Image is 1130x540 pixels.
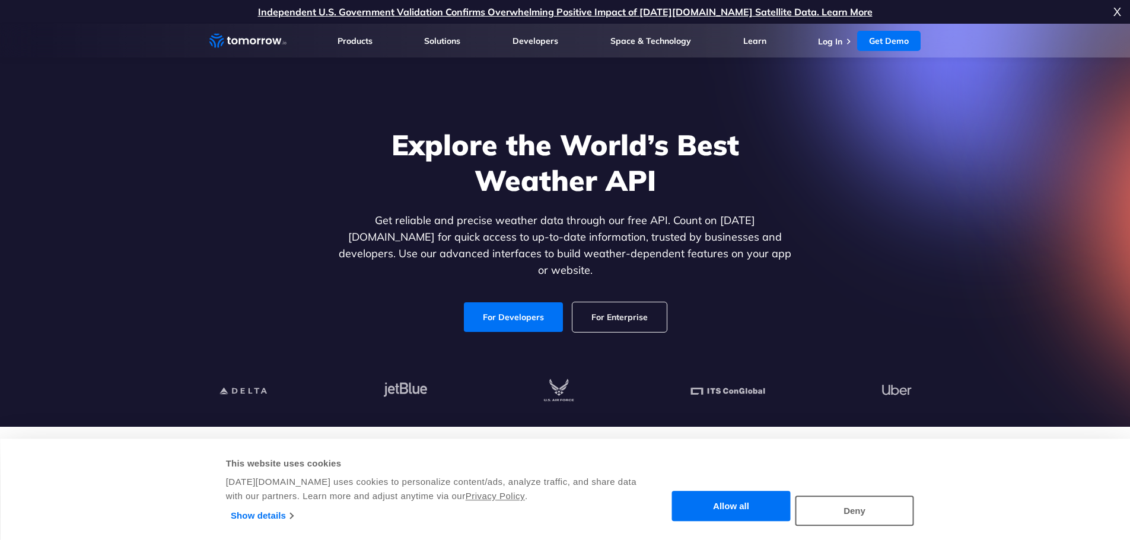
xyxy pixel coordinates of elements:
p: Get reliable and precise weather data through our free API. Count on [DATE][DOMAIN_NAME] for quic... [336,212,794,279]
a: For Developers [464,302,563,332]
a: Independent U.S. Government Validation Confirms Overwhelming Positive Impact of [DATE][DOMAIN_NAM... [258,6,873,18]
a: Show details [231,507,293,525]
div: This website uses cookies [226,456,638,471]
a: Learn [743,36,766,46]
div: [DATE][DOMAIN_NAME] uses cookies to personalize content/ads, analyze traffic, and share data with... [226,475,638,503]
a: Get Demo [857,31,921,51]
a: Developers [513,36,558,46]
a: Products [338,36,373,46]
a: Solutions [424,36,460,46]
a: Space & Technology [610,36,691,46]
button: Deny [795,496,914,526]
a: For Enterprise [572,302,667,332]
a: Home link [209,32,287,50]
h1: Explore the World’s Best Weather API [336,127,794,198]
a: Log In [818,36,842,47]
button: Allow all [672,491,791,522]
a: Privacy Policy [466,491,525,501]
